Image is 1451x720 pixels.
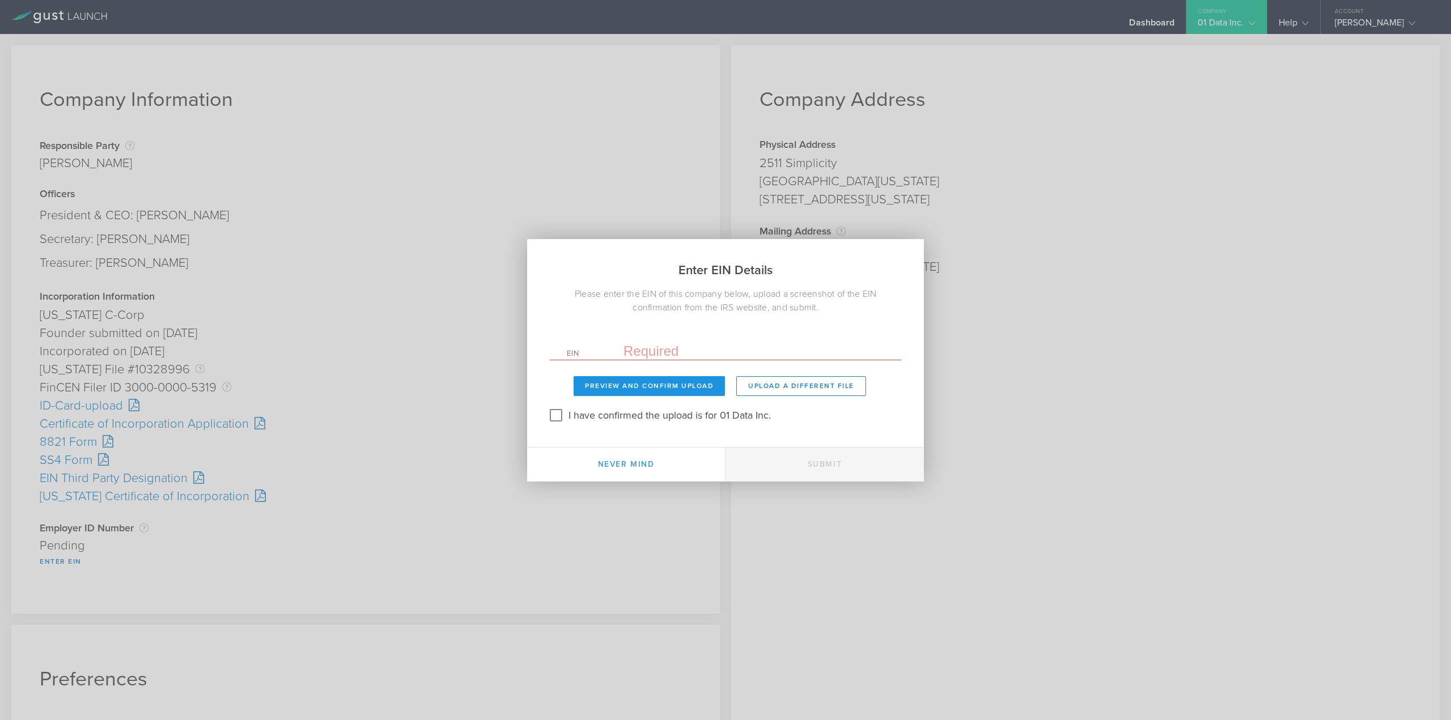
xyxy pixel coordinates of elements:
label: I have confirmed the upload is for 01 Data Inc. [568,406,771,423]
input: Required [623,343,884,360]
h2: Enter EIN Details [527,239,924,287]
div: Please enter the EIN of this company below, upload a screenshot of the EIN confirmation from the ... [527,287,924,314]
button: Submit [725,448,924,482]
label: EIN [567,350,623,360]
button: Never mind [527,448,725,482]
iframe: Chat Widget [1394,666,1451,720]
button: Upload a different File [736,376,866,396]
button: Preview and Confirm Upload [574,376,725,396]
